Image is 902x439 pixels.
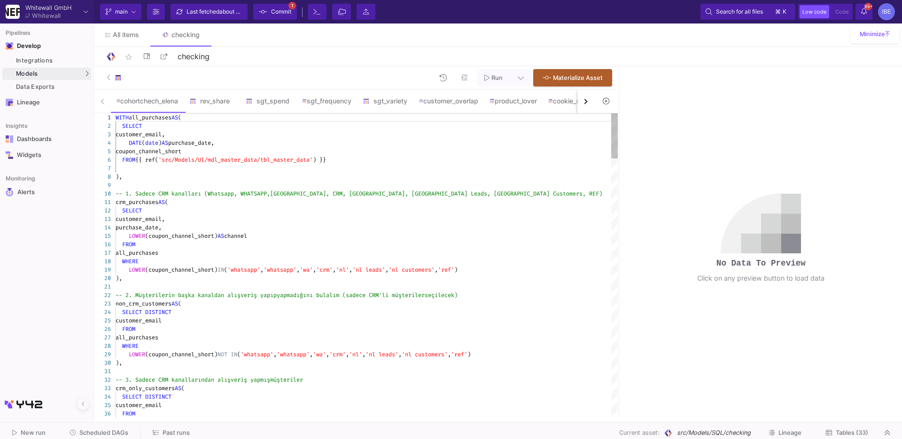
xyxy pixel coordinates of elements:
[116,359,122,367] span: ),
[253,4,297,20] button: Commit
[94,299,111,308] div: 23
[448,351,451,358] span: ,
[116,173,122,180] span: ),
[142,139,145,147] span: (
[94,232,111,240] div: 15
[310,351,313,358] span: ,
[435,266,438,274] span: ,
[94,342,111,350] div: 28
[326,351,329,358] span: ,
[145,308,171,316] span: DISTINCT
[116,131,165,138] span: customer_email,
[313,351,326,358] span: 'wa'
[94,282,111,291] div: 21
[491,74,503,81] span: Run
[224,232,247,240] span: channel
[246,97,291,105] div: sgt_spend
[2,148,91,163] a: Navigation iconWidgets
[129,351,145,358] span: LOWER
[122,325,135,333] span: FROM
[94,223,111,232] div: 14
[94,189,111,198] div: 10
[533,69,612,86] button: Materialize Asset
[2,184,91,200] a: Navigation iconAlerts
[175,384,181,392] span: AS
[398,351,402,358] span: ,
[100,4,141,20] button: main
[189,98,196,105] img: SQL-Model type child icon
[277,291,425,299] span: yapmadığını bulalım (sadece CRM'li müşteriler
[241,351,273,358] span: 'whatsapp'
[116,291,277,299] span: -- 2. Müşterilerin başka kanaldan alışveriş yapıp
[700,4,795,20] button: Search for all files⌘k
[454,266,458,274] span: )
[116,114,129,121] span: WITH
[94,113,111,122] div: 1
[438,266,454,274] span: 'ref'
[171,114,178,121] span: AS
[162,31,170,39] img: Tab icon
[171,4,248,20] button: Last fetchedabout 1 hour ago
[117,97,178,105] div: cohortchech_elena
[270,190,602,197] span: [GEOGRAPHIC_DATA], CRM, [GEOGRAPHIC_DATA], [GEOGRAPHIC_DATA] Leads, [GEOGRAPHIC_DATA] Customers, ...
[94,266,111,274] div: 19
[25,5,71,11] div: Whitewall GmbH
[300,266,313,274] span: 'wa'
[171,31,200,39] div: checking
[94,240,111,249] div: 16
[158,198,165,206] span: AS
[878,3,895,20] div: IBE
[6,135,13,143] img: Navigation icon
[772,6,790,17] button: ⌘k
[836,429,868,436] span: Tables (33)
[122,156,135,164] span: FROM
[94,164,111,172] div: 7
[264,266,296,274] span: 'whatsapp'
[116,190,270,197] span: -- 1. Sadece CRM kanalları (Whatsapp, WHATSAPP,
[94,308,111,316] div: 24
[94,181,111,189] div: 9
[336,266,349,274] span: 'nl'
[94,384,111,392] div: 33
[122,122,142,130] span: SELECT
[2,132,91,147] a: Navigation iconDashboards
[21,429,46,436] span: New run
[467,351,471,358] span: )
[94,122,111,130] div: 2
[218,266,224,274] span: IN
[778,429,801,436] span: Lineage
[363,98,370,105] img: SQL-Model type child icon
[158,139,162,147] span: )
[116,384,175,392] span: crm_only_customers
[277,351,310,358] span: 'whatsapp'
[218,351,227,358] span: NOT
[227,266,260,274] span: 'whatsapp'
[163,429,190,436] span: Past runs
[94,409,111,418] div: 36
[116,198,158,206] span: crm_purchases
[835,8,848,15] span: Code
[135,156,158,164] span: {{ ref(
[402,351,448,358] span: 'nl customers'
[145,351,218,358] span: (coupon_channel_short)
[94,172,111,181] div: 8
[162,139,168,147] span: AS
[187,5,243,19] div: Last fetched
[145,139,158,147] span: date
[94,359,111,367] div: 30
[219,8,263,15] span: about 1 hour ago
[178,300,181,307] span: (
[122,342,139,350] span: WHERE
[313,156,326,164] span: ) }}
[94,130,111,139] div: 3
[189,97,234,105] div: rev_share
[115,5,128,19] span: main
[145,266,218,274] span: (coupon_channel_short)
[451,351,467,358] span: 'ref'
[171,300,178,307] span: AS
[116,317,162,324] span: customer_email
[94,350,111,359] div: 29
[94,147,111,156] div: 5
[2,55,91,67] a: Integrations
[129,114,171,121] span: all_purchases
